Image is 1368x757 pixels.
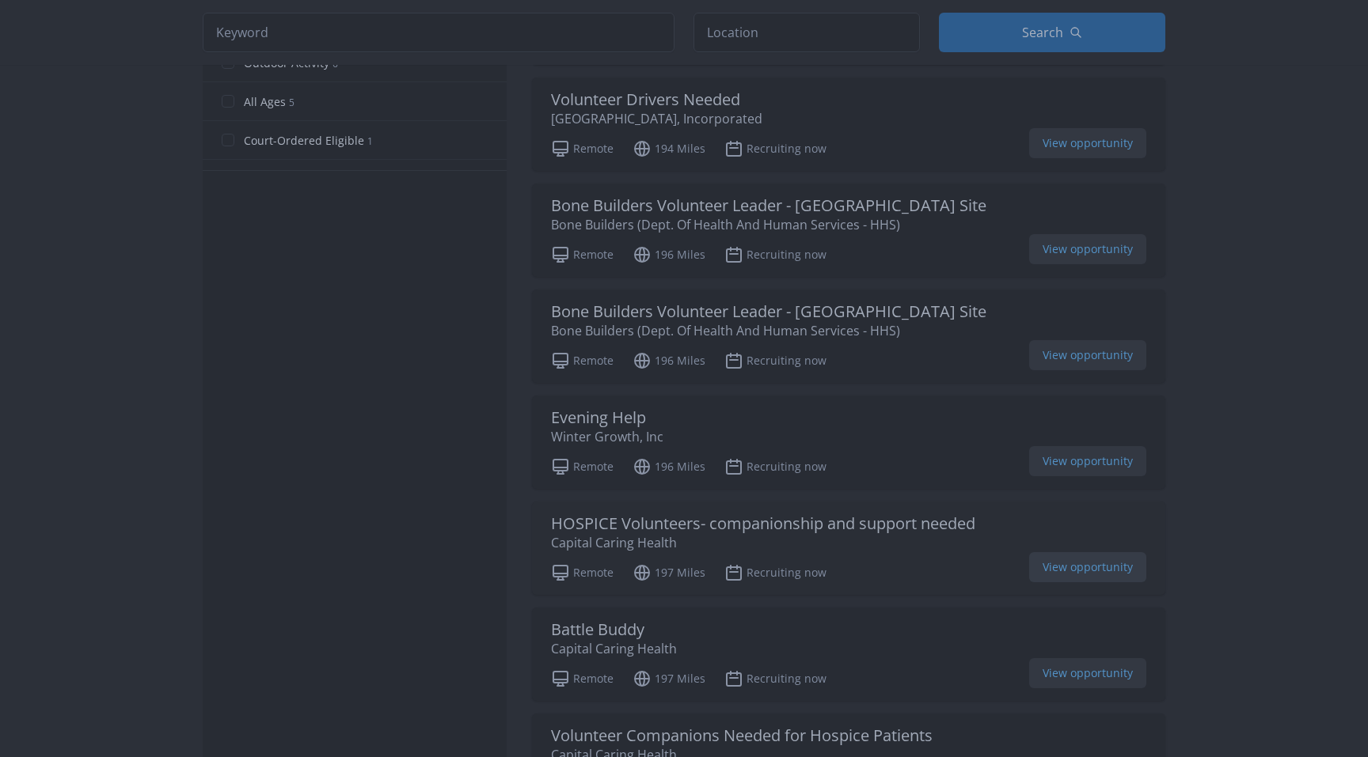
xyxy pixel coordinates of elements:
h3: Evening Help [551,408,663,427]
span: View opportunity [1029,658,1146,688]
a: Bone Builders Volunteer Leader - [GEOGRAPHIC_DATA] Site Bone Builders (Dept. Of Health And Human ... [532,184,1165,277]
p: 196 Miles [633,245,705,264]
button: Search [939,13,1165,52]
p: Recruiting now [724,457,826,476]
input: Court-Ordered Eligible 1 [222,134,234,146]
a: Bone Builders Volunteer Leader - [GEOGRAPHIC_DATA] Site Bone Builders (Dept. Of Health And Human ... [532,290,1165,383]
p: Bone Builders (Dept. Of Health And Human Services - HHS) [551,215,986,234]
span: View opportunity [1029,340,1146,370]
p: 197 Miles [633,669,705,688]
h3: Volunteer Drivers Needed [551,90,762,109]
p: Remote [551,139,614,158]
p: Recruiting now [724,669,826,688]
p: Recruiting now [724,139,826,158]
p: Remote [551,351,614,370]
input: Keyword [203,13,674,52]
a: Battle Buddy Capital Caring Health Remote 197 Miles Recruiting now View opportunity [532,607,1165,701]
span: Court-Ordered Eligible [244,133,364,149]
input: Location [693,13,920,52]
span: View opportunity [1029,234,1146,264]
span: View opportunity [1029,446,1146,476]
p: Recruiting now [724,351,826,370]
p: Recruiting now [724,245,826,264]
p: 196 Miles [633,457,705,476]
p: Remote [551,457,614,476]
h3: Battle Buddy [551,620,677,639]
p: Remote [551,669,614,688]
span: Search [1022,23,1063,42]
p: Winter Growth, Inc [551,427,663,446]
input: All Ages 5 [222,95,234,108]
h3: Bone Builders Volunteer Leader - [GEOGRAPHIC_DATA] Site [551,302,986,321]
p: 196 Miles [633,351,705,370]
h3: Volunteer Companions Needed for Hospice Patients [551,726,933,745]
h3: Bone Builders Volunteer Leader - [GEOGRAPHIC_DATA] Site [551,196,986,215]
a: HOSPICE Volunteers- companionship and support needed Capital Caring Health Remote 197 Miles Recru... [532,502,1165,595]
p: Bone Builders (Dept. Of Health And Human Services - HHS) [551,321,986,340]
p: 197 Miles [633,563,705,582]
p: Recruiting now [724,563,826,582]
p: Capital Caring Health [551,533,975,552]
span: 1 [367,134,373,148]
p: [GEOGRAPHIC_DATA], Incorporated [551,109,762,128]
p: Capital Caring Health [551,639,677,658]
span: View opportunity [1029,552,1146,582]
span: 5 [289,96,294,109]
span: All Ages [244,94,286,110]
p: Remote [551,245,614,264]
h3: HOSPICE Volunteers- companionship and support needed [551,514,975,533]
a: Evening Help Winter Growth, Inc Remote 196 Miles Recruiting now View opportunity [532,396,1165,489]
p: 194 Miles [633,139,705,158]
span: View opportunity [1029,128,1146,158]
p: Remote [551,563,614,582]
a: Volunteer Drivers Needed [GEOGRAPHIC_DATA], Incorporated Remote 194 Miles Recruiting now View opp... [532,78,1165,171]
